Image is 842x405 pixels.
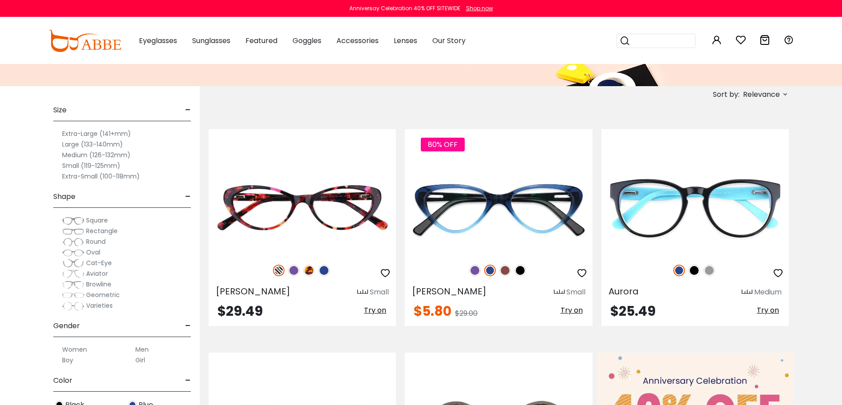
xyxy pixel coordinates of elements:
[713,89,739,99] span: Sort by:
[62,344,87,355] label: Women
[86,290,120,299] span: Geometric
[349,4,460,12] div: Anniversay Celebration 40% OFF SITEWIDE
[62,270,84,278] img: Aviator.png
[209,161,396,255] img: Pattern Elena - Acetate ,Universal Bridge Fit
[192,36,230,46] span: Sunglasses
[742,289,752,296] img: size ruler
[86,301,113,310] span: Varieties
[462,4,493,12] a: Shop now
[185,315,191,337] span: -
[139,36,177,46] span: Eyeglasses
[62,216,84,225] img: Square.png
[469,265,481,276] img: Purple
[53,315,80,337] span: Gender
[62,227,84,236] img: Rectangle.png
[610,302,656,321] span: $25.49
[62,139,123,150] label: Large (133-140mm)
[273,265,285,276] img: Pattern
[405,161,592,255] img: Blue Hannah - Acetate ,Universal Bridge Fit
[62,150,130,160] label: Medium (126-132mm)
[412,285,486,298] span: [PERSON_NAME]
[554,289,565,296] img: size ruler
[361,305,389,316] button: Try on
[86,269,108,278] span: Aviator
[484,265,496,276] img: Blue
[757,305,779,315] span: Try on
[743,87,780,103] span: Relevance
[62,238,84,246] img: Round.png
[53,186,75,207] span: Shape
[53,99,67,121] span: Size
[86,237,106,246] span: Round
[185,99,191,121] span: -
[86,226,118,235] span: Rectangle
[185,186,191,207] span: -
[62,248,84,257] img: Oval.png
[62,160,120,171] label: Small (119-125mm)
[514,265,526,276] img: Black
[53,370,72,391] span: Color
[86,280,111,289] span: Browline
[303,265,315,276] img: Leopard
[601,161,789,255] img: Blue Aurora - Acetate ,Universal Bridge Fit
[499,265,511,276] img: Brown
[293,36,321,46] span: Goggles
[432,36,466,46] span: Our Story
[466,4,493,12] div: Shop now
[421,138,465,151] span: 80% OFF
[455,308,478,318] span: $29.00
[357,289,368,296] img: size ruler
[48,30,121,52] img: abbeglasses.com
[185,370,191,391] span: -
[135,355,145,365] label: Girl
[62,280,84,289] img: Browline.png
[561,305,583,315] span: Try on
[609,285,639,298] span: Aurora
[558,305,585,316] button: Try on
[394,36,417,46] span: Lenses
[754,287,782,298] div: Medium
[86,248,100,257] span: Oval
[86,258,112,267] span: Cat-Eye
[245,36,277,46] span: Featured
[62,355,73,365] label: Boy
[704,265,715,276] img: Gray
[336,36,379,46] span: Accessories
[217,302,263,321] span: $29.49
[688,265,700,276] img: Black
[62,128,131,139] label: Extra-Large (141+mm)
[414,302,451,321] span: $5.80
[86,216,108,225] span: Square
[216,285,290,298] span: [PERSON_NAME]
[62,291,84,300] img: Geometric.png
[566,287,585,298] div: Small
[370,287,389,298] div: Small
[318,265,330,276] img: Blue
[754,305,782,316] button: Try on
[62,259,84,268] img: Cat-Eye.png
[364,305,386,315] span: Try on
[673,265,685,276] img: Blue
[288,265,300,276] img: Purple
[62,171,140,182] label: Extra-Small (100-118mm)
[135,344,149,355] label: Men
[62,302,84,311] img: Varieties.png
